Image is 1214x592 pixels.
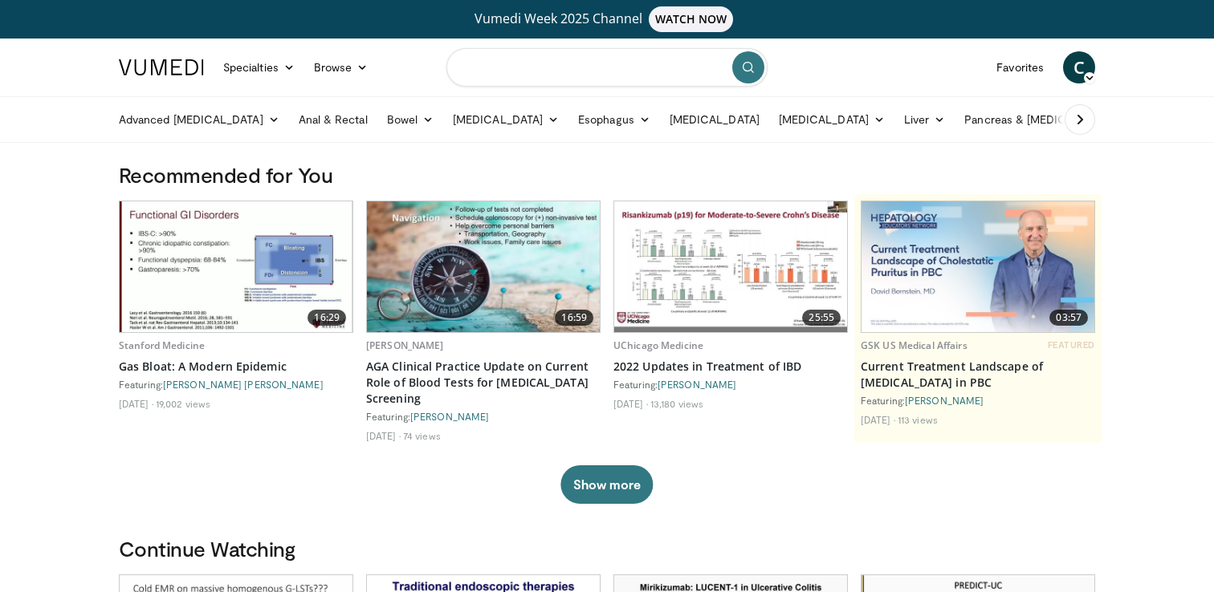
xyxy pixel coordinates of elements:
a: Stanford Medicine [119,339,205,352]
h3: Continue Watching [119,536,1095,562]
span: FEATURED [1048,339,1095,351]
a: Advanced [MEDICAL_DATA] [109,103,289,136]
a: Current Treatment Landscape of [MEDICAL_DATA] in PBC [861,359,1095,391]
input: Search topics, interventions [446,48,768,87]
div: Featuring: [861,394,1095,407]
img: 9319a17c-ea45-4555-a2c0-30ea7aed39c4.620x360_q85_upscale.jpg [367,201,600,332]
li: [DATE] [613,397,648,410]
img: VuMedi Logo [119,59,204,75]
a: Bowel [377,103,443,136]
a: [PERSON_NAME] [366,339,444,352]
a: 2022 Updates in Treatment of IBD [613,359,848,375]
a: [MEDICAL_DATA] [443,103,568,136]
a: Browse [304,51,378,83]
li: [DATE] [366,429,401,442]
li: 74 views [403,429,441,442]
a: Specialties [214,51,304,83]
a: Pancreas & [MEDICAL_DATA] [955,103,1143,136]
a: 16:29 [120,201,352,332]
a: [MEDICAL_DATA] [660,103,769,136]
span: WATCH NOW [649,6,734,32]
a: AGA Clinical Practice Update on Current Role of Blood Tests for [MEDICAL_DATA] Screening [366,359,601,407]
a: 25:55 [614,201,847,332]
a: Favorites [987,51,1053,83]
a: 16:59 [367,201,600,332]
h3: Recommended for You [119,162,1095,188]
li: [DATE] [861,413,895,426]
a: [PERSON_NAME] [658,379,736,390]
div: Featuring: [366,410,601,423]
a: [PERSON_NAME] [PERSON_NAME] [163,379,324,390]
span: 16:29 [308,310,346,326]
a: UChicago Medicine [613,339,703,352]
a: Esophagus [568,103,660,136]
span: 03:57 [1049,310,1088,326]
a: Liver [894,103,955,136]
img: 480ec31d-e3c1-475b-8289-0a0659db689a.620x360_q85_upscale.jpg [120,201,352,332]
span: 25:55 [802,310,841,326]
li: 19,002 views [156,397,210,410]
a: [PERSON_NAME] [905,395,984,406]
a: Vumedi Week 2025 ChannelWATCH NOW [121,6,1093,32]
a: 03:57 [862,201,1094,332]
a: Gas Bloat: A Modern Epidemic [119,359,353,375]
li: [DATE] [119,397,153,410]
a: Anal & Rectal [289,103,377,136]
a: GSK US Medical Affairs [861,339,968,352]
span: 16:59 [555,310,593,326]
div: Featuring: [119,378,353,391]
li: 113 views [898,413,938,426]
a: [MEDICAL_DATA] [769,103,894,136]
img: 80648b2f-fef7-42cf-9147-40ea3e731334.jpg.620x360_q85_upscale.jpg [862,201,1094,332]
button: Show more [560,465,653,504]
img: 9393c547-9b5d-4ed4-b79d-9c9e6c9be491.620x360_q85_upscale.jpg [614,201,847,332]
a: [PERSON_NAME] [410,411,489,422]
div: Featuring: [613,378,848,391]
a: C [1063,51,1095,83]
li: 13,180 views [650,397,703,410]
